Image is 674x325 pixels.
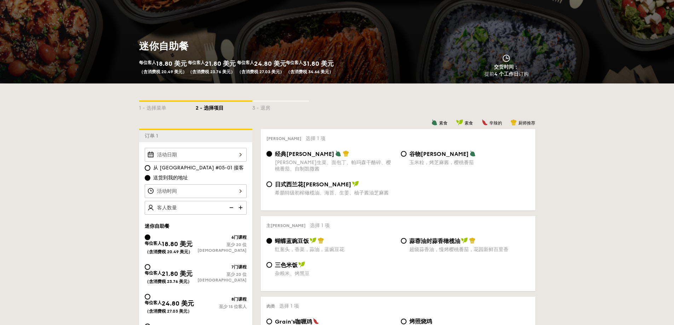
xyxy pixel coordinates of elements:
[145,223,169,229] font: 迷你自助餐
[409,159,474,166] font: 玉米粒，烤芝麻酱，樱桃番茄
[266,223,306,228] font: 主[PERSON_NAME]
[318,237,324,244] img: icon-chef-hat.a58ddaea.svg
[343,150,349,157] img: icon-chef-hat.a58ddaea.svg
[145,249,192,254] font: （含消费税 20.49 美元）
[431,119,438,126] img: icon-vegetarian.fe4039eb.svg
[153,175,188,181] font: 送货到我的地址
[266,238,272,244] input: 蝴蝶蓝豌豆饭红葱头，香菜，蒜油，蓝豌豆花
[266,136,301,141] font: [PERSON_NAME]
[266,304,275,309] font: 肉类
[266,319,272,324] input: Grain's咖喱鸡娘惹咖喱、马[PERSON_NAME]粉、柠檬草
[519,71,529,77] font: 订购
[145,271,162,275] font: 每位客人
[275,238,309,244] font: 蝴蝶蓝豌豆饭
[279,303,299,309] font: 选择 1 项
[145,264,150,270] input: 每位客人21.80 美元（含消费税 23.76 美元）7门课程至少 20 位[DEMOGRAPHIC_DATA]
[511,119,517,126] img: icon-chef-hat.a58ddaea.svg
[236,201,247,214] img: icon-add.58712e84.svg
[518,121,535,126] font: 厨师推荐
[156,60,187,68] font: 18.80 美元
[197,272,247,283] font: 至少 20 位[DEMOGRAPHIC_DATA]
[153,165,244,171] font: 从 [GEOGRAPHIC_DATA] #05-01 接客
[335,150,341,157] img: icon-vegetarian.fe4039eb.svg
[266,262,272,268] input: 三色米饭杂粮米、烤黑豆
[401,319,407,324] input: 烤照烧鸡自制照烧酱、小白菜、杏鲍菇和香菇
[286,60,303,65] font: 每位客人
[275,318,312,325] font: Grain's咖喱鸡
[275,262,298,268] font: 三色米饭
[237,69,284,74] font: （含消费税 27.03 美元）
[456,119,463,126] img: icon-vegan.f8ff3823.svg
[254,60,286,68] font: 24.80 美元
[139,69,187,74] font: （含消费税 20.49 美元）
[501,54,512,62] img: icon-clock.2db775ea.svg
[310,237,317,244] img: icon-vegan.f8ff3823.svg
[145,133,158,139] font: 订单 1
[139,60,156,65] font: 每位客人
[266,181,272,187] input: 日式西兰花[PERSON_NAME]希腊特级初榨橄榄油、海苔、生姜、柚子酱油芝麻酱
[219,304,247,309] font: 至少 15 位客人
[145,309,192,314] font: （含消费税 27.03 美元）
[145,234,150,240] input: 每位客人18.80 美元（含消费税 20.49 美元）6门课程至少 20 位[DEMOGRAPHIC_DATA]
[231,297,247,302] font: 8门课程
[162,270,192,278] font: 21.80 美元
[439,121,448,126] font: 素食
[275,151,334,157] font: 经典[PERSON_NAME]
[145,279,192,284] font: （含消费税 23.76 美元）
[231,235,247,240] font: 6门课程
[275,159,391,172] font: [PERSON_NAME]生菜、面包丁、帕玛森干酪碎、樱桃番茄、自制凯撒酱
[409,151,469,157] font: 谷物[PERSON_NAME]
[145,175,150,181] input: 送货到我的地址
[461,237,468,244] img: icon-vegan.f8ff3823.svg
[225,201,236,214] img: icon-reduce.1d2dbef1.svg
[494,64,519,70] font: 交货时间：
[298,261,305,268] img: icon-vegan.f8ff3823.svg
[484,71,494,77] font: 提前
[286,69,333,74] font: （含消费税 34.66 美元）
[188,60,205,65] font: 每位客人
[145,148,247,162] input: 活动日期
[231,265,247,269] font: 7门课程
[306,135,326,141] font: 选择 1 项
[409,246,508,253] font: 超级蒜香油，慢烤樱桃番茄，花园新鲜百里香
[303,60,334,68] font: 31.80 美元
[266,151,272,157] input: 经典[PERSON_NAME][PERSON_NAME]生菜、面包丁、帕玛森干酪碎、樱桃番茄、自制凯撒酱
[469,237,476,244] img: icon-chef-hat.a58ddaea.svg
[494,71,519,77] font: 4 个工作日
[465,121,473,126] font: 素食
[401,238,407,244] input: 蒜蓉油封蒜香橄榄油超级蒜香油，慢烤樱桃番茄，花园新鲜百里香
[145,184,247,198] input: 活动时间
[197,242,247,253] font: 至少 20 位[DEMOGRAPHIC_DATA]
[205,60,236,68] font: 21.80 美元
[275,271,310,277] font: 杂粮米、烤黑豆
[139,40,189,52] font: 迷你自助餐
[275,181,351,188] font: 日式西兰花[PERSON_NAME]
[252,105,270,111] font: 3 - 退房
[409,318,432,325] font: 烤照烧鸡
[188,69,235,74] font: （含消费税 23.76 美元）
[482,119,488,126] img: icon-spicy.37a8142b.svg
[470,150,476,157] img: icon-vegetarian.fe4039eb.svg
[409,238,460,244] font: 蒜蓉油封蒜香橄榄油
[145,300,162,305] font: 每位客人
[145,201,247,215] input: 客人数量
[310,222,330,228] font: 选择 1 项
[401,151,407,157] input: 谷物[PERSON_NAME]玉米粒，烤芝麻酱，樱桃番茄
[145,165,150,171] input: 从 [GEOGRAPHIC_DATA] #05-01 接客
[145,241,162,246] font: 每位客人
[275,190,389,196] font: 希腊特级初榨橄榄油、海苔、生姜、柚子酱油芝麻酱
[237,60,254,65] font: 每位客人
[275,246,344,253] font: 红葱头，香菜，蒜油，蓝豌豆花
[313,318,319,324] img: icon-spicy.37a8142b.svg
[139,105,166,111] font: 1 - 选择菜单
[196,105,224,111] font: 2 - 选择项目
[162,240,192,248] font: 18.80 美元
[145,294,150,300] input: 每位客人24.80 美元（含消费税 27.03 美元）8门课程至少 15 位客人
[352,181,359,187] img: icon-vegan.f8ff3823.svg
[489,121,502,126] font: 辛辣的
[162,300,194,307] font: 24.80 美元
